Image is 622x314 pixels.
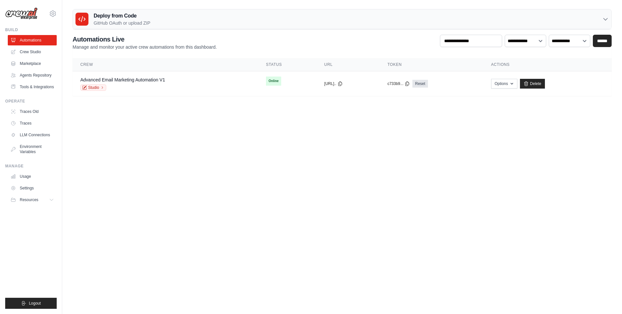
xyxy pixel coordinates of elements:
a: Environment Variables [8,141,57,157]
a: Usage [8,171,57,182]
a: LLM Connections [8,130,57,140]
span: Resources [20,197,38,202]
img: Logo [5,7,38,20]
a: Traces [8,118,57,128]
button: Options [491,79,517,89]
th: Token [380,58,483,71]
th: Status [258,58,317,71]
a: Automations [8,35,57,45]
button: Logout [5,298,57,309]
a: Crew Studio [8,47,57,57]
p: GitHub OAuth or upload ZIP [94,20,150,26]
th: Crew [73,58,258,71]
div: Operate [5,99,57,104]
h2: Automations Live [73,35,217,44]
a: Marketplace [8,58,57,69]
span: Online [266,77,281,86]
a: Studio [80,84,106,91]
a: Traces Old [8,106,57,117]
div: Manage [5,163,57,169]
a: Advanced Email Marketing Automation V1 [80,77,165,82]
span: Logout [29,301,41,306]
th: URL [317,58,380,71]
a: Reset [412,80,428,88]
h3: Deploy from Code [94,12,150,20]
a: Delete [520,79,545,89]
a: Tools & Integrations [8,82,57,92]
button: c733b9... [387,81,410,86]
button: Resources [8,195,57,205]
p: Manage and monitor your active crew automations from this dashboard. [73,44,217,50]
a: Settings [8,183,57,193]
div: Build [5,27,57,32]
a: Agents Repository [8,70,57,80]
th: Actions [483,58,612,71]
